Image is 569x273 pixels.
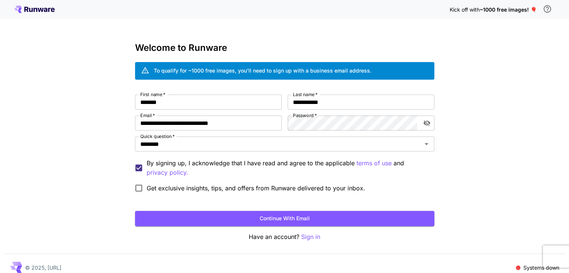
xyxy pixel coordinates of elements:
[293,91,318,98] label: Last name
[140,133,175,139] label: Quick question
[154,67,371,74] div: To qualify for ~1000 free images, you’ll need to sign up with a business email address.
[301,232,320,242] button: Sign in
[135,211,434,226] button: Continue with email
[135,232,434,242] p: Have an account?
[420,116,434,130] button: toggle password visibility
[140,91,165,98] label: First name
[147,168,188,177] p: privacy policy.
[357,159,392,168] button: By signing up, I acknowledge that I have read and agree to the applicable and privacy policy.
[540,1,555,16] button: In order to qualify for free credit, you need to sign up with a business email address and click ...
[135,43,434,53] h3: Welcome to Runware
[147,168,188,177] button: By signing up, I acknowledge that I have read and agree to the applicable terms of use and
[523,264,559,272] p: Systems down
[357,159,392,168] p: terms of use
[140,112,155,119] label: Email
[450,6,480,13] span: Kick off with
[293,112,317,119] label: Password
[480,6,537,13] span: ~1000 free images! 🎈
[25,264,61,272] p: © 2025, [URL]
[147,159,428,177] p: By signing up, I acknowledge that I have read and agree to the applicable and
[147,184,365,193] span: Get exclusive insights, tips, and offers from Runware delivered to your inbox.
[421,139,432,149] button: Open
